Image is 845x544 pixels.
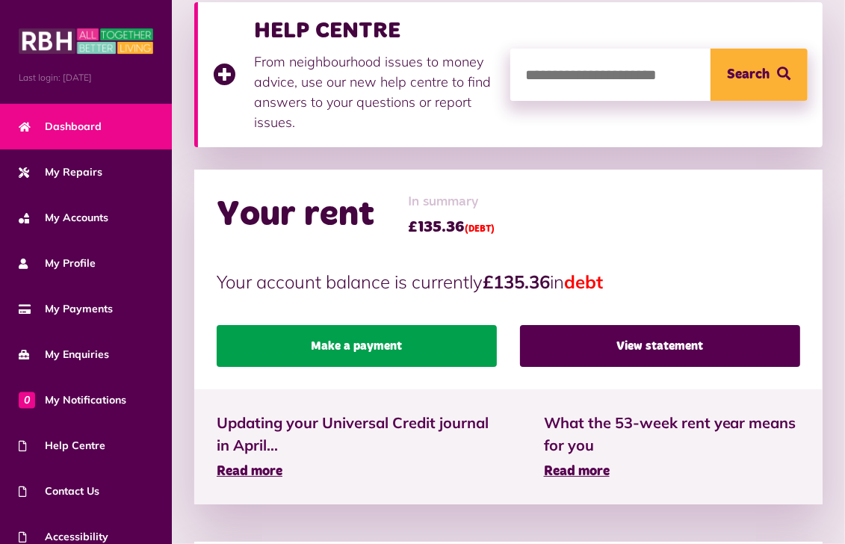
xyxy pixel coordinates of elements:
[520,325,800,367] a: View statement
[19,119,102,135] span: Dashboard
[544,412,800,482] a: What the 53-week rent year means for you Read more
[19,256,96,271] span: My Profile
[19,392,35,408] span: 0
[217,412,499,457] span: Updating your Universal Credit journal in April...
[408,192,495,212] span: In summary
[19,210,108,226] span: My Accounts
[564,271,603,293] span: debt
[254,17,495,44] h3: HELP CENTRE
[19,483,99,499] span: Contact Us
[711,49,808,101] button: Search
[217,412,499,482] a: Updating your Universal Credit journal in April... Read more
[408,216,495,238] span: £135.36
[728,49,770,101] span: Search
[19,71,153,84] span: Last login: [DATE]
[254,52,495,132] p: From neighbourhood issues to money advice, use our new help centre to find answers to your questi...
[217,268,800,295] p: Your account balance is currently in
[465,225,495,234] span: (DEBT)
[544,412,800,457] span: What the 53-week rent year means for you
[19,347,109,362] span: My Enquiries
[19,26,153,56] img: MyRBH
[19,164,102,180] span: My Repairs
[217,194,374,237] h2: Your rent
[19,301,113,317] span: My Payments
[217,325,497,367] a: Make a payment
[217,465,282,478] span: Read more
[19,438,105,454] span: Help Centre
[544,465,610,478] span: Read more
[483,271,550,293] strong: £135.36
[19,392,126,408] span: My Notifications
